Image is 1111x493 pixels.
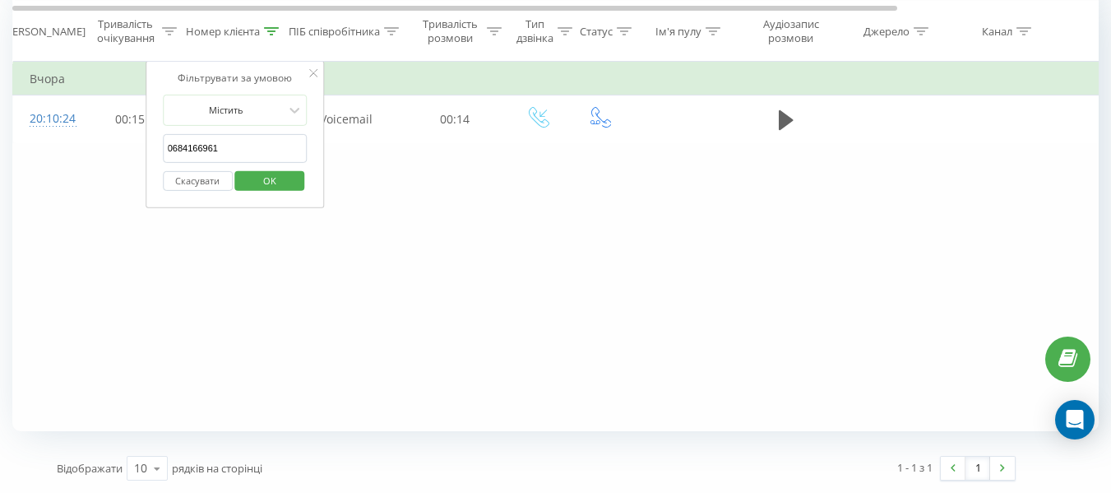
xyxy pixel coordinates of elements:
[289,24,380,38] div: ПІБ співробітника
[751,17,831,45] div: Аудіозапис розмови
[516,17,553,45] div: Тип дзвінка
[57,461,123,476] span: Відображати
[2,24,86,38] div: [PERSON_NAME]
[863,24,910,38] div: Джерело
[580,24,613,38] div: Статус
[93,17,158,45] div: Тривалість очікування
[163,170,233,191] button: Скасувати
[289,95,404,143] td: Voicemail
[965,457,990,480] a: 1
[163,70,308,86] div: Фільтрувати за умовою
[134,460,147,477] div: 10
[897,459,933,476] div: 1 - 1 з 1
[247,167,293,193] span: OK
[982,24,1012,38] div: Канал
[186,24,260,38] div: Номер клієнта
[79,95,182,143] td: 00:15
[30,103,62,135] div: 20:10:24
[163,134,308,163] input: Введіть значення
[172,461,262,476] span: рядків на сторінці
[235,170,305,191] button: OK
[1055,400,1095,440] div: Open Intercom Messenger
[404,95,507,143] td: 00:14
[418,17,483,45] div: Тривалість розмови
[655,24,701,38] div: Ім'я пулу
